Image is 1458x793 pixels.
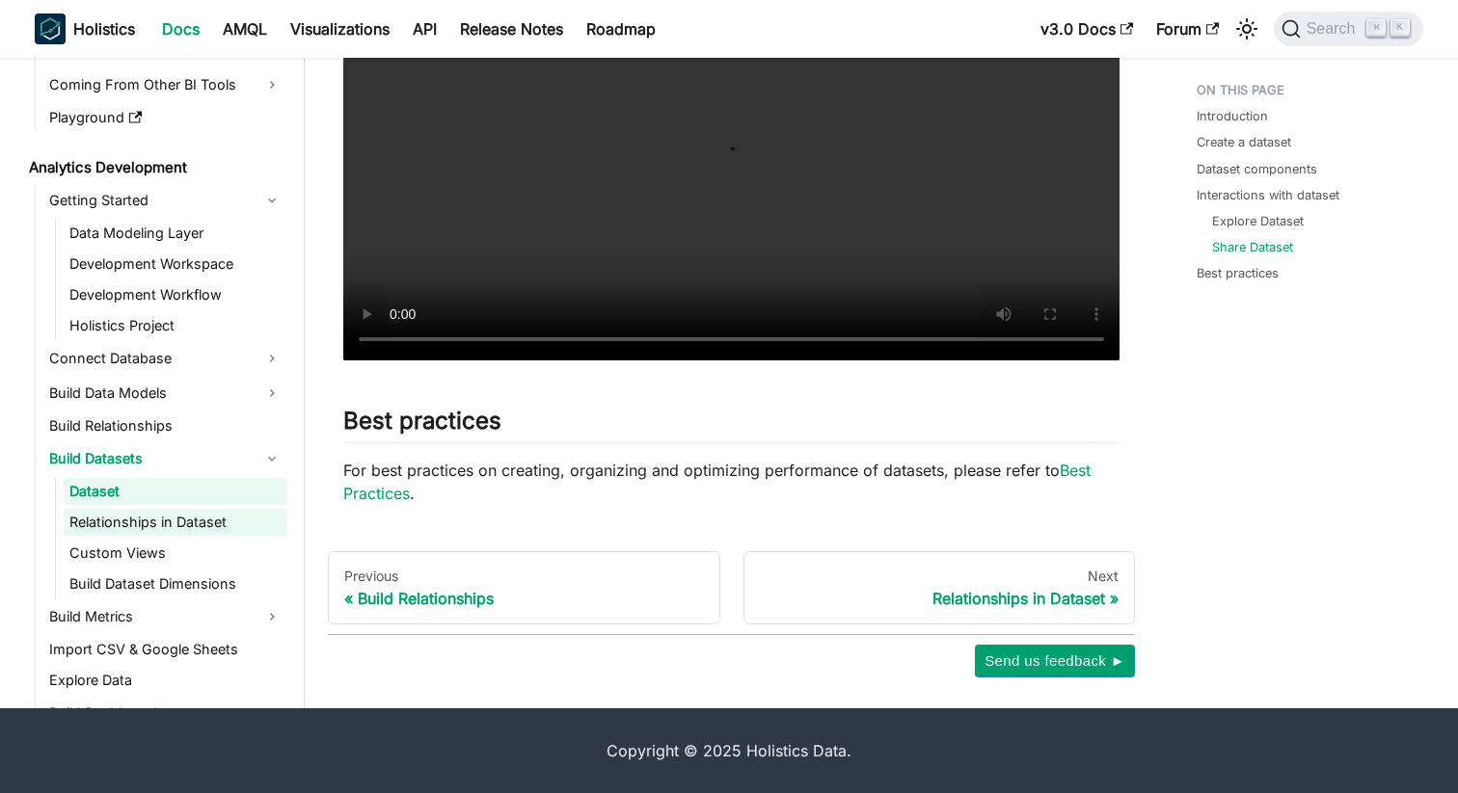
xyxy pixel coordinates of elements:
a: Coming From Other BI Tools [43,69,287,100]
a: AMQL [211,13,279,44]
kbd: K [1390,19,1410,37]
button: Send us feedback ► [975,645,1135,677]
div: Relationships in Dataset [760,589,1120,608]
div: Next [760,568,1120,585]
a: Build Dataset Dimensions [64,570,287,597]
a: Build Datasets [43,443,287,474]
a: Playground [43,104,287,131]
kbd: ⌘ [1366,19,1386,37]
button: Switch between dark and light mode (currently light mode) [1231,13,1262,44]
a: Dataset components [1197,160,1317,178]
a: Docs [150,13,211,44]
a: Explore Dataset [1212,212,1304,230]
a: Interactions with dataset [1197,186,1339,204]
a: Share Dataset [1212,238,1293,256]
a: Import CSV & Google Sheets [43,636,287,663]
a: Relationships in Dataset [64,509,287,536]
a: Build Dashboards [43,698,287,728]
p: For best practices on creating, organizing and optimizing performance of datasets, please refer to . [343,459,1120,505]
a: v3.0 Docs [1029,13,1145,44]
a: Analytics Development [23,154,287,181]
a: NextRelationships in Dataset [743,551,1136,624]
a: Create a dataset [1197,133,1291,151]
a: Introduction [1197,107,1268,125]
a: Roadmap [575,13,667,44]
span: Send us feedback ► [985,648,1125,674]
a: Build Data Models [43,378,287,409]
span: Search [1301,20,1367,38]
a: Visualizations [279,13,401,44]
nav: Docs pages [328,551,1135,624]
a: Explore Data [43,667,287,694]
a: Development Workspace [64,251,287,278]
a: Connect Database [43,343,287,374]
a: Dataset [64,478,287,505]
a: Data Modeling Layer [64,220,287,247]
a: Holistics Project [64,312,287,339]
a: Build Metrics [43,601,287,632]
a: PreviousBuild Relationships [328,551,720,624]
button: Search (Command+K) [1274,12,1423,46]
a: Custom Views [64,540,287,567]
div: Previous [344,568,704,585]
a: Forum [1145,13,1230,44]
div: Build Relationships [344,589,704,608]
b: Holistics [73,17,135,40]
a: Getting Started [43,185,287,216]
a: Release Notes [448,13,575,44]
a: Best practices [1197,264,1279,282]
a: HolisticsHolistics [35,13,135,44]
a: Build Relationships [43,412,287,439]
h2: Best practices [343,407,1120,443]
a: API [401,13,448,44]
div: Copyright © 2025 Holistics Data. [116,739,1342,762]
img: Holistics [35,13,66,44]
a: Development Workflow [64,281,287,308]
